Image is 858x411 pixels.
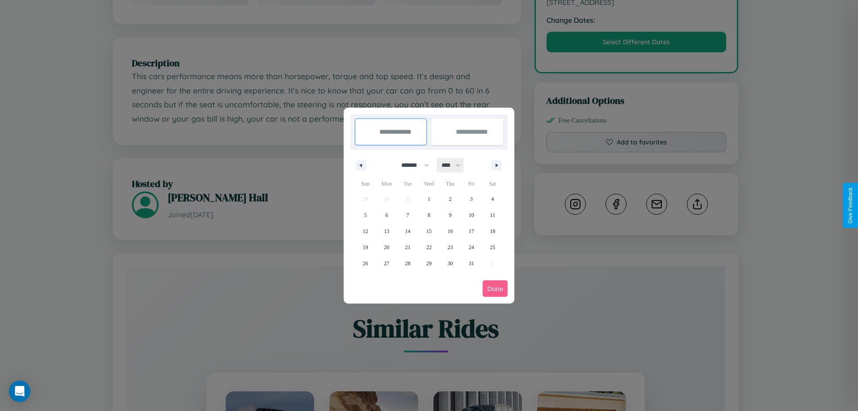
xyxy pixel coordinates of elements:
span: Sat [482,177,503,191]
button: 18 [482,223,503,239]
span: 27 [384,255,389,271]
button: 17 [461,223,482,239]
button: 23 [440,239,461,255]
button: 19 [355,239,376,255]
div: Open Intercom Messenger [9,381,30,402]
span: 30 [447,255,453,271]
span: 24 [469,239,474,255]
button: 9 [440,207,461,223]
button: 28 [397,255,418,271]
button: 12 [355,223,376,239]
span: 26 [363,255,368,271]
button: 25 [482,239,503,255]
button: 29 [418,255,439,271]
span: 28 [405,255,411,271]
span: 17 [469,223,474,239]
span: 11 [490,207,495,223]
button: 11 [482,207,503,223]
button: 14 [397,223,418,239]
button: 22 [418,239,439,255]
span: 10 [469,207,474,223]
button: 8 [418,207,439,223]
span: 22 [426,239,432,255]
button: 16 [440,223,461,239]
span: 7 [407,207,409,223]
span: 2 [449,191,451,207]
span: 9 [449,207,451,223]
button: 3 [461,191,482,207]
span: 23 [447,239,453,255]
button: 26 [355,255,376,271]
button: 31 [461,255,482,271]
span: 19 [363,239,368,255]
span: 29 [426,255,432,271]
span: 1 [428,191,430,207]
button: 13 [376,223,397,239]
span: 4 [491,191,494,207]
span: 25 [490,239,495,255]
div: Give Feedback [847,187,854,224]
span: 16 [447,223,453,239]
button: 30 [440,255,461,271]
button: 20 [376,239,397,255]
span: 20 [384,239,389,255]
button: 1 [418,191,439,207]
button: 7 [397,207,418,223]
button: 6 [376,207,397,223]
span: 13 [384,223,389,239]
span: 14 [405,223,411,239]
span: 12 [363,223,368,239]
span: 18 [490,223,495,239]
span: Sun [355,177,376,191]
span: Mon [376,177,397,191]
button: 15 [418,223,439,239]
button: 5 [355,207,376,223]
span: 15 [426,223,432,239]
span: 3 [470,191,473,207]
button: 21 [397,239,418,255]
span: Tue [397,177,418,191]
span: 6 [385,207,388,223]
button: Done [483,280,508,297]
span: Wed [418,177,439,191]
span: 21 [405,239,411,255]
button: 24 [461,239,482,255]
span: Fri [461,177,482,191]
span: 31 [469,255,474,271]
span: Thu [440,177,461,191]
span: 8 [428,207,430,223]
button: 27 [376,255,397,271]
button: 2 [440,191,461,207]
span: 5 [364,207,367,223]
button: 10 [461,207,482,223]
button: 4 [482,191,503,207]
